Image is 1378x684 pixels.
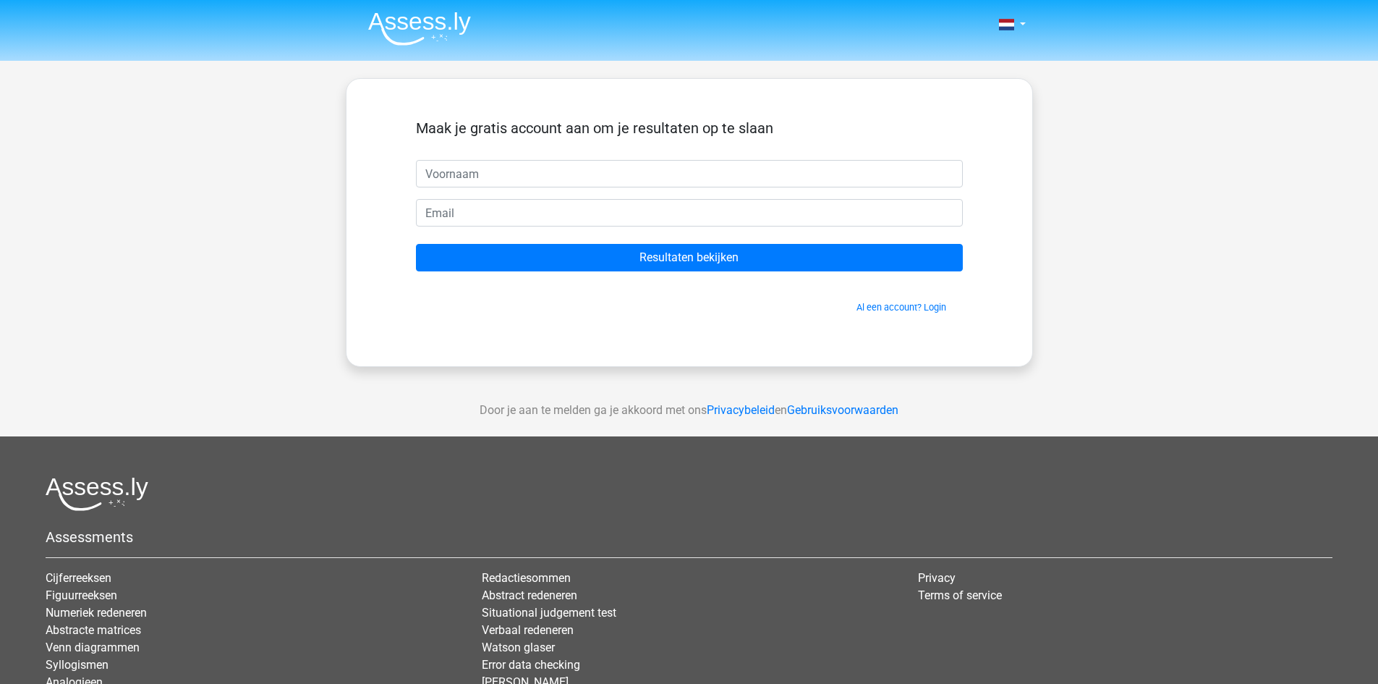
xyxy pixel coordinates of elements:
[46,641,140,654] a: Venn diagrammen
[46,623,141,637] a: Abstracte matrices
[856,302,946,313] a: Al een account? Login
[416,119,963,137] h5: Maak je gratis account aan om je resultaten op te slaan
[416,160,963,187] input: Voornaam
[918,571,956,585] a: Privacy
[482,623,574,637] a: Verbaal redeneren
[482,658,580,672] a: Error data checking
[482,571,571,585] a: Redactiesommen
[482,641,555,654] a: Watson glaser
[918,588,1002,602] a: Terms of service
[368,12,471,46] img: Assessly
[482,588,577,602] a: Abstract redeneren
[416,244,963,271] input: Resultaten bekijken
[46,658,109,672] a: Syllogismen
[707,403,775,417] a: Privacybeleid
[46,606,147,620] a: Numeriek redeneren
[46,477,148,511] img: Assessly logo
[46,571,111,585] a: Cijferreeksen
[416,199,963,227] input: Email
[482,606,616,620] a: Situational judgement test
[46,528,1332,546] h5: Assessments
[787,403,898,417] a: Gebruiksvoorwaarden
[46,588,117,602] a: Figuurreeksen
